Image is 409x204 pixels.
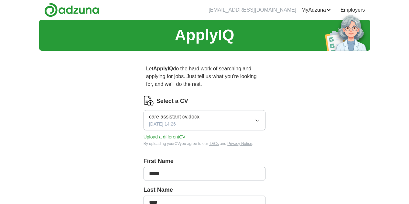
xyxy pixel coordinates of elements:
h1: ApplyIQ [175,24,234,47]
div: By uploading your CV you agree to our and . [144,141,266,147]
img: CV Icon [144,96,154,106]
label: Last Name [144,186,266,194]
label: First Name [144,157,266,166]
a: T&Cs [209,141,219,146]
button: Upload a differentCV [144,134,186,140]
img: Adzuna logo [44,3,99,17]
label: Select a CV [156,97,188,106]
button: care assistant cv.docx[DATE] 14:26 [144,110,266,130]
p: Let do the hard work of searching and applying for jobs. Just tell us what you're looking for, an... [144,62,266,91]
li: [EMAIL_ADDRESS][DOMAIN_NAME] [209,6,296,14]
a: MyAdzuna [301,6,331,14]
span: [DATE] 14:26 [149,121,176,127]
strong: ApplyIQ [153,66,173,71]
a: Employers [340,6,365,14]
span: care assistant cv.docx [149,113,199,121]
a: Privacy Notice [227,141,252,146]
